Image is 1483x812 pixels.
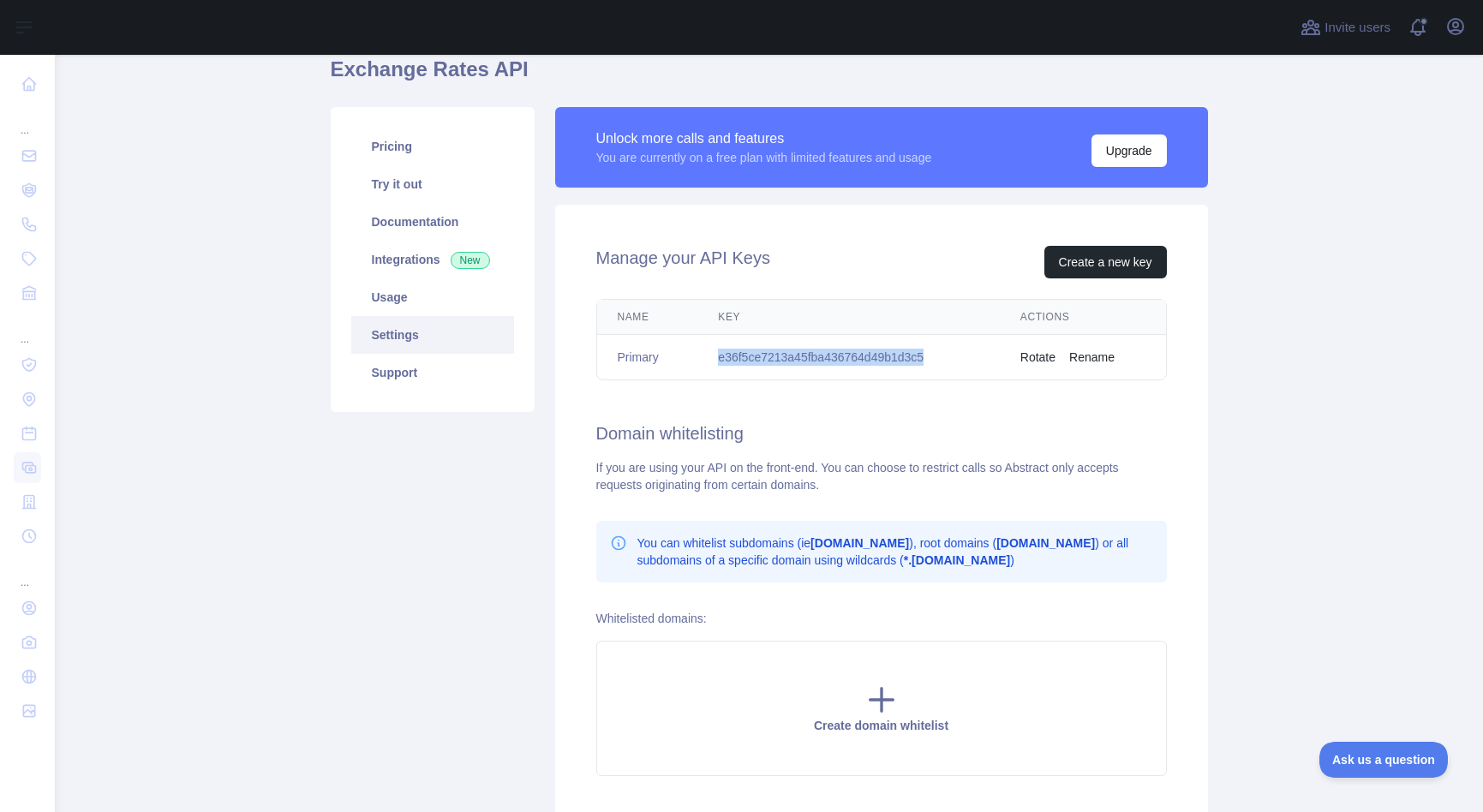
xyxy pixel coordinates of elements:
div: ... [14,103,41,137]
b: [DOMAIN_NAME] [996,536,1095,550]
span: New [451,252,490,269]
span: Create domain whitelist [814,719,948,732]
button: Create a new key [1044,246,1167,278]
label: Whitelisted domains: [596,612,707,625]
a: Documentation [351,203,514,241]
span: Invite users [1325,18,1390,38]
button: Invite users [1297,14,1394,41]
a: Settings [351,316,514,354]
button: Upgrade [1091,134,1167,167]
h2: Domain whitelisting [596,421,1167,445]
th: Key [697,300,999,335]
a: Support [351,354,514,391]
iframe: Toggle Customer Support [1319,742,1449,778]
div: If you are using your API on the front-end. You can choose to restrict calls so Abstract only acc... [596,459,1167,493]
th: Name [597,300,698,335]
b: *.[DOMAIN_NAME] [904,553,1010,567]
p: You can whitelist subdomains (ie ), root domains ( ) or all subdomains of a specific domain using... [637,534,1153,569]
div: ... [14,555,41,589]
th: Actions [1000,300,1166,335]
b: [DOMAIN_NAME] [810,536,909,550]
h1: Exchange Rates API [331,56,1208,97]
a: Pricing [351,128,514,165]
div: Unlock more calls and features [596,128,932,149]
button: Rotate [1020,349,1055,366]
a: Usage [351,278,514,316]
td: Primary [597,335,698,380]
button: Rename [1069,349,1115,366]
div: ... [14,312,41,346]
a: Try it out [351,165,514,203]
h2: Manage your API Keys [596,246,770,278]
a: Integrations New [351,241,514,278]
td: e36f5ce7213a45fba436764d49b1d3c5 [697,335,999,380]
div: You are currently on a free plan with limited features and usage [596,149,932,166]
